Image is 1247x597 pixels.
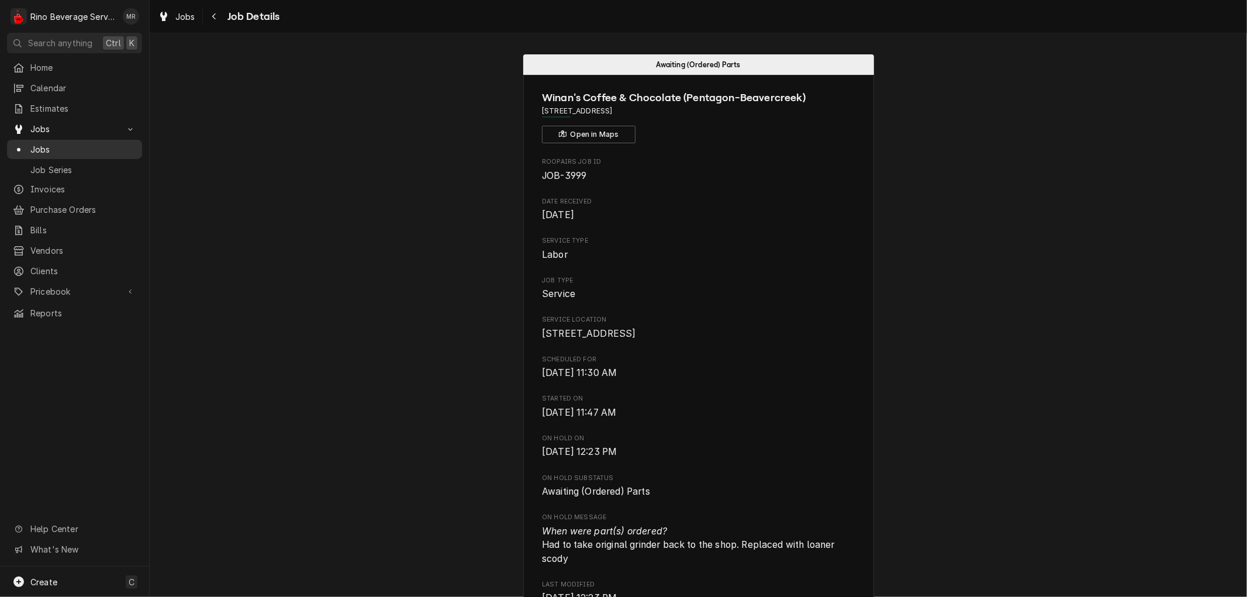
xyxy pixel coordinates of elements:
span: Service Type [542,248,855,262]
span: Scheduled For [542,366,855,380]
span: On Hold Message [542,513,855,522]
span: Last Modified [542,580,855,589]
span: K [129,37,134,49]
button: Open in Maps [542,126,635,143]
span: Awaiting (Ordered) Parts [657,61,741,68]
span: Clients [30,265,136,277]
span: Had to take original grinder back to the shop. Replaced with loaner scody [542,526,837,564]
span: Vendors [30,244,136,257]
span: Jobs [175,11,195,23]
span: Calendar [30,82,136,94]
span: Job Series [30,164,136,176]
div: Job Type [542,276,855,301]
a: Jobs [153,7,200,26]
span: Invoices [30,183,136,195]
div: On Hold SubStatus [542,474,855,499]
span: [DATE] [542,209,574,220]
span: Search anything [28,37,92,49]
a: Bills [7,220,142,240]
span: Help Center [30,523,135,535]
div: Started On [542,394,855,419]
div: Client Information [542,90,855,143]
span: [STREET_ADDRESS] [542,328,636,339]
span: Service Location [542,327,855,341]
span: JOB-3999 [542,170,586,181]
span: Bills [30,224,136,236]
span: Awaiting (Ordered) Parts [542,486,650,497]
span: Date Received [542,197,855,206]
a: Invoices [7,180,142,199]
div: Rino Beverage Service [30,11,116,23]
span: Address [542,106,855,116]
span: Scheduled For [542,355,855,364]
span: Reports [30,307,136,319]
span: On Hold SubStatus [542,485,855,499]
span: Service Type [542,236,855,246]
div: Service Type [542,236,855,261]
div: MR [123,8,139,25]
span: On Hold On [542,434,855,443]
a: Estimates [7,99,142,118]
span: Create [30,577,57,587]
span: Service Location [542,315,855,325]
span: Jobs [30,143,136,156]
div: R [11,8,27,25]
div: Melissa Rinehart's Avatar [123,8,139,25]
span: On Hold Message [542,524,855,566]
a: Clients [7,261,142,281]
div: Date Received [542,197,855,222]
span: Name [542,90,855,106]
span: [DATE] 12:23 PM [542,446,617,457]
span: Date Received [542,208,855,222]
span: Jobs [30,123,119,135]
span: [DATE] 11:30 AM [542,367,617,378]
i: When were part(s) ordered? [542,526,667,537]
span: Home [30,61,136,74]
span: Labor [542,249,568,260]
a: Home [7,58,142,77]
span: Pricebook [30,285,119,298]
span: What's New [30,543,135,555]
a: Purchase Orders [7,200,142,219]
span: On Hold On [542,445,855,459]
span: Started On [542,394,855,403]
div: Rino Beverage Service's Avatar [11,8,27,25]
div: On Hold Message [542,513,855,565]
a: Go to What's New [7,540,142,559]
div: Roopairs Job ID [542,157,855,182]
a: Go to Jobs [7,119,142,139]
a: Job Series [7,160,142,180]
div: Status [523,54,874,75]
span: Service [542,288,575,299]
a: Reports [7,303,142,323]
span: Ctrl [106,37,121,49]
a: Calendar [7,78,142,98]
span: [DATE] 11:47 AM [542,407,616,418]
button: Navigate back [205,7,224,26]
span: Estimates [30,102,136,115]
div: Service Location [542,315,855,340]
a: Vendors [7,241,142,260]
a: Jobs [7,140,142,159]
span: Started On [542,406,855,420]
span: Job Details [224,9,280,25]
span: Job Type [542,287,855,301]
span: On Hold SubStatus [542,474,855,483]
span: Purchase Orders [30,203,136,216]
a: Go to Help Center [7,519,142,539]
button: Search anythingCtrlK [7,33,142,53]
div: On Hold On [542,434,855,459]
span: Roopairs Job ID [542,157,855,167]
span: Job Type [542,276,855,285]
a: Go to Pricebook [7,282,142,301]
div: Scheduled For [542,355,855,380]
span: C [129,576,134,588]
span: Roopairs Job ID [542,169,855,183]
